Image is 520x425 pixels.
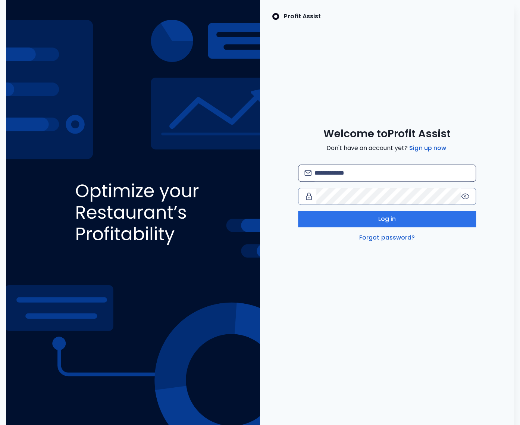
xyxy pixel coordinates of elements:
a: Forgot password? [358,233,417,242]
a: Sign up now [408,144,448,153]
span: Welcome to Profit Assist [323,127,451,141]
span: Don't have an account yet? [326,144,448,153]
p: Profit Assist [284,12,321,21]
img: email [304,170,311,176]
button: Log in [298,211,476,227]
span: Log in [378,215,396,224]
img: SpotOn Logo [272,12,279,21]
